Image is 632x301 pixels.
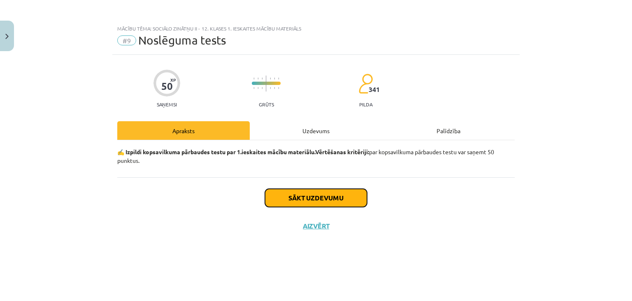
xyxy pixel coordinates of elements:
[117,35,136,45] span: #9
[315,148,369,155] strong: Vērtēšanas kritēriji:
[138,33,226,47] span: Noslēguma tests
[5,34,9,39] img: icon-close-lesson-0947bae3869378f0d4975bcd49f059093ad1ed9edebbc8119c70593378902aed.svg
[258,78,258,80] img: icon-short-line-57e1e144782c952c97e751825c79c345078a6d821885a25fce030b3d8c18986b.svg
[258,87,258,89] img: icon-short-line-57e1e144782c952c97e751825c79c345078a6d821885a25fce030b3d8c18986b.svg
[266,75,267,92] img: icon-long-line-d9ea69661e0d244f92f715978eff75569469978d946b2353a9bb055b3ed8787d.svg
[300,222,332,230] button: Aizvērt
[170,78,176,82] span: XP
[117,148,315,155] b: ✍️ Izpildi kopsavilkuma pārbaudes testu par 1.ieskaites mācību materiālu.
[117,26,515,31] div: Mācību tēma: Sociālo zinātņu ii - 12. klases 1. ieskaites mācību materiāls
[262,87,263,89] img: icon-short-line-57e1e144782c952c97e751825c79c345078a6d821885a25fce030b3d8c18986b.svg
[117,148,515,165] p: par kopsavilkuma pārbaudes testu var saņemt 50 punktus.
[274,78,275,80] img: icon-short-line-57e1e144782c952c97e751825c79c345078a6d821885a25fce030b3d8c18986b.svg
[382,121,515,140] div: Palīdzība
[278,87,279,89] img: icon-short-line-57e1e144782c952c97e751825c79c345078a6d821885a25fce030b3d8c18986b.svg
[359,101,372,107] p: pilda
[358,73,373,94] img: students-c634bb4e5e11cddfef0936a35e636f08e4e9abd3cc4e673bd6f9a4125e45ecb1.svg
[250,121,382,140] div: Uzdevums
[259,101,274,107] p: Grūts
[153,101,180,107] p: Saņemsi
[274,87,275,89] img: icon-short-line-57e1e144782c952c97e751825c79c345078a6d821885a25fce030b3d8c18986b.svg
[278,78,279,80] img: icon-short-line-57e1e144782c952c97e751825c79c345078a6d821885a25fce030b3d8c18986b.svg
[117,121,250,140] div: Apraksts
[262,78,263,80] img: icon-short-line-57e1e144782c952c97e751825c79c345078a6d821885a25fce030b3d8c18986b.svg
[270,78,271,80] img: icon-short-line-57e1e144782c952c97e751825c79c345078a6d821885a25fce030b3d8c18986b.svg
[270,87,271,89] img: icon-short-line-57e1e144782c952c97e751825c79c345078a6d821885a25fce030b3d8c18986b.svg
[265,189,367,207] button: Sākt uzdevumu
[369,86,380,93] span: 341
[161,80,173,92] div: 50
